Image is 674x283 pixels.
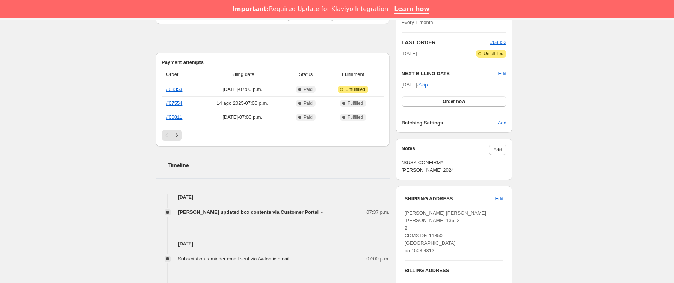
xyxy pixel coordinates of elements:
[495,195,503,203] span: Edit
[345,86,365,92] span: Unfulfilled
[166,114,182,120] a: #66811
[493,147,502,153] span: Edit
[178,256,291,262] span: Subscription reminder email sent via Awtomic email.
[156,240,390,248] h4: [DATE]
[490,39,506,45] a: #68353
[304,114,313,120] span: Paid
[366,209,389,216] span: 07:37 p.m.
[162,130,384,141] nav: Paginación
[405,267,503,274] h3: BILLING ADDRESS
[178,209,319,216] span: [PERSON_NAME] updated box contents via Customer Portal
[327,71,379,78] span: Fulfillment
[405,210,486,253] span: [PERSON_NAME] [PERSON_NAME] [PERSON_NAME] 136, 2 2 CDMX DF, 11850 [GEOGRAPHIC_DATA] 55 1503 4812
[402,119,498,127] h6: Batching Settings
[491,193,508,205] button: Edit
[366,255,389,263] span: 07:00 p.m.
[304,86,313,92] span: Paid
[172,130,182,141] button: Siguiente
[289,71,322,78] span: Status
[162,66,198,83] th: Order
[233,5,388,13] div: Required Update for Klaviyo Integration
[200,100,284,107] span: 14 ago 2025 · 07:00 p.m.
[498,119,506,127] span: Add
[233,5,269,12] b: Important:
[200,71,284,78] span: Billing date
[162,59,384,66] h2: Payment attempts
[414,79,432,91] button: Skip
[443,98,465,104] span: Order now
[402,70,498,77] h2: NEXT BILLING DATE
[348,100,363,106] span: Fulfilled
[405,195,495,203] h3: SHIPPING ADDRESS
[402,50,417,58] span: [DATE]
[168,162,390,169] h2: Timeline
[402,159,506,174] span: *SUSK CONFIRM* [PERSON_NAME] 2024
[178,209,326,216] button: [PERSON_NAME] updated box contents via Customer Portal
[156,194,390,201] h4: [DATE]
[490,39,506,46] button: #68353
[402,39,490,46] h2: LAST ORDER
[200,114,284,121] span: [DATE] · 07:00 p.m.
[418,81,428,89] span: Skip
[402,96,506,107] button: Order now
[402,82,428,88] span: [DATE] ·
[402,145,489,155] h3: Notes
[166,100,182,106] a: #67554
[200,86,284,93] span: [DATE] · 07:00 p.m.
[394,5,429,14] a: Learn how
[489,145,506,155] button: Edit
[348,114,363,120] span: Fulfilled
[498,70,506,77] button: Edit
[166,86,182,92] a: #68353
[402,20,433,25] span: Every 1 month
[304,100,313,106] span: Paid
[484,51,503,57] span: Unfulfilled
[493,117,511,129] button: Add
